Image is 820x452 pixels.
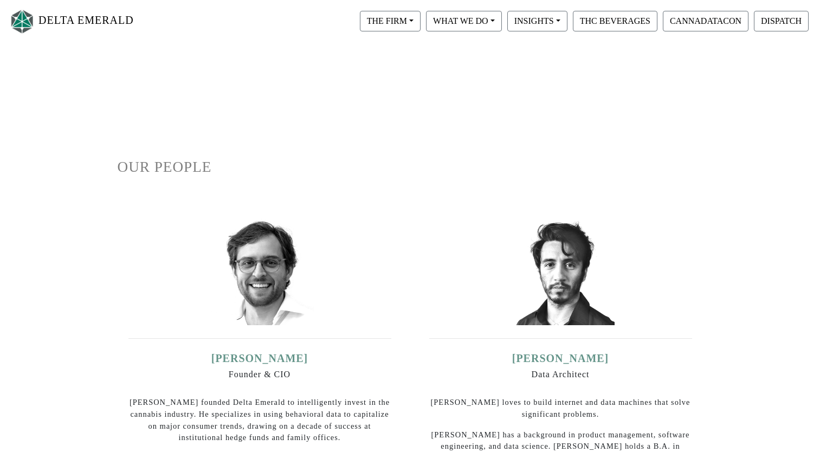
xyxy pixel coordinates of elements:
[9,4,134,38] a: DELTA EMERALD
[118,158,703,176] h1: OUR PEOPLE
[128,369,391,379] h6: Founder & CIO
[573,11,657,31] button: THC BEVERAGES
[205,217,314,325] img: ian
[429,369,692,379] h6: Data Architect
[663,11,748,31] button: CANNADATACON
[429,397,692,420] p: [PERSON_NAME] loves to build internet and data machines that solve significant problems.
[128,397,391,443] p: [PERSON_NAME] founded Delta Emerald to intelligently invest in the cannabis industry. He speciali...
[751,16,811,25] a: DISPATCH
[426,11,502,31] button: WHAT WE DO
[660,16,751,25] a: CANNADATACON
[570,16,660,25] a: THC BEVERAGES
[512,352,609,364] a: [PERSON_NAME]
[9,7,36,36] img: Logo
[754,11,809,31] button: DISPATCH
[506,217,615,325] img: david
[360,11,421,31] button: THE FIRM
[211,352,308,364] a: [PERSON_NAME]
[507,11,567,31] button: INSIGHTS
